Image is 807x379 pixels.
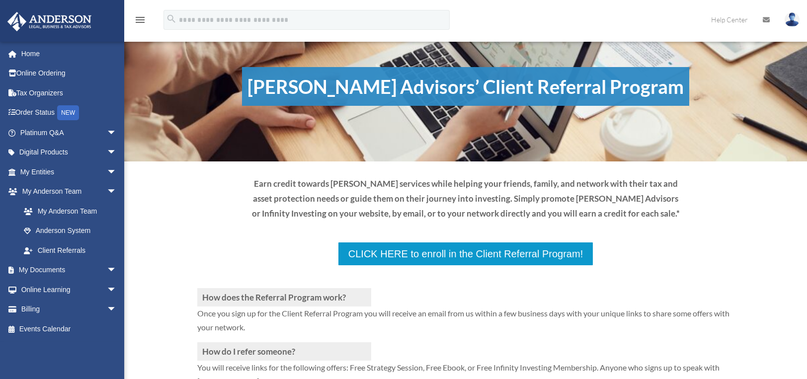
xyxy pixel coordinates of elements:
[7,64,132,83] a: Online Ordering
[7,260,132,280] a: My Documentsarrow_drop_down
[107,182,127,202] span: arrow_drop_down
[197,288,371,306] h3: How does the Referral Program work?
[14,221,132,241] a: Anderson System
[107,143,127,163] span: arrow_drop_down
[7,300,132,319] a: Billingarrow_drop_down
[7,280,132,300] a: Online Learningarrow_drop_down
[7,44,132,64] a: Home
[4,12,94,31] img: Anderson Advisors Platinum Portal
[107,162,127,182] span: arrow_drop_down
[107,123,127,143] span: arrow_drop_down
[197,342,371,361] h3: How do I refer someone?
[107,300,127,320] span: arrow_drop_down
[337,241,594,266] a: CLICK HERE to enroll in the Client Referral Program!
[7,319,132,339] a: Events Calendar
[251,176,680,221] p: Earn credit towards [PERSON_NAME] services while helping your friends, family, and network with t...
[7,182,132,202] a: My Anderson Teamarrow_drop_down
[107,280,127,300] span: arrow_drop_down
[14,201,132,221] a: My Anderson Team
[107,260,127,281] span: arrow_drop_down
[785,12,800,27] img: User Pic
[7,162,132,182] a: My Entitiesarrow_drop_down
[7,123,132,143] a: Platinum Q&Aarrow_drop_down
[197,306,734,342] p: Once you sign up for the Client Referral Program you will receive an email from us within a few b...
[134,17,146,26] a: menu
[7,83,132,103] a: Tax Organizers
[14,240,127,260] a: Client Referrals
[7,143,132,162] a: Digital Productsarrow_drop_down
[134,14,146,26] i: menu
[7,103,132,123] a: Order StatusNEW
[57,105,79,120] div: NEW
[242,67,689,106] h1: [PERSON_NAME] Advisors’ Client Referral Program
[166,13,177,24] i: search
